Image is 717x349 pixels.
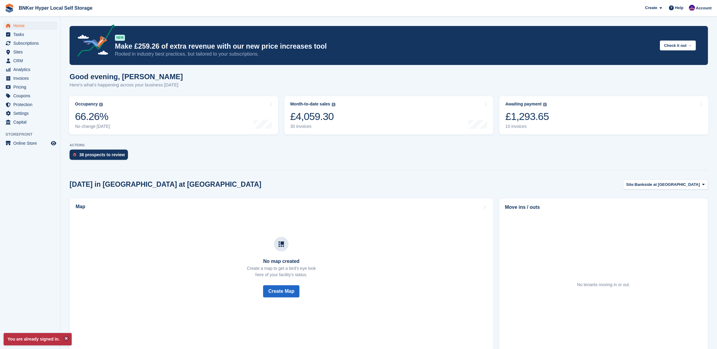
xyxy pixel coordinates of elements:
div: Awaiting payment [505,102,542,107]
div: £4,059.30 [290,110,335,123]
a: menu [3,109,57,118]
span: CRM [13,57,50,65]
a: 38 prospects to review [70,150,131,163]
span: Online Store [13,139,50,147]
div: 38 prospects to review [79,152,125,157]
div: Month-to-date sales [290,102,330,107]
a: menu [3,118,57,126]
button: Create Map [263,285,299,297]
span: Help [675,5,683,11]
h3: No map created [247,259,316,264]
img: icon-info-grey-7440780725fd019a000dd9b08b2336e03edf1995a4989e88bcd33f0948082b44.svg [332,103,335,106]
div: 10 invoices [505,124,549,129]
span: Analytics [13,65,50,74]
p: Rooted in industry best practices, but tailored to your subscriptions. [115,51,655,57]
p: You are already signed in. [4,333,72,345]
a: Month-to-date sales £4,059.30 30 invoices [284,96,494,134]
button: Check it out → [660,40,696,50]
img: David Fricker [689,5,695,11]
span: Storefront [5,131,60,137]
p: Here's what's happening across your business [DATE] [70,82,183,89]
span: Settings [13,109,50,118]
a: menu [3,74,57,82]
a: menu [3,92,57,100]
span: Home [13,21,50,30]
img: price-adjustments-announcement-icon-8257ccfd72463d97f412b2fc003d46551f7dbcb40ab6d574587a9cd5c0d94... [72,24,115,59]
a: menu [3,65,57,74]
a: menu [3,48,57,56]
span: Subscriptions [13,39,50,47]
div: No change [DATE] [75,124,110,129]
span: Create [645,5,657,11]
a: Preview store [50,140,57,147]
span: Bankside at [GEOGRAPHIC_DATA] [635,182,700,188]
h1: Good evening, [PERSON_NAME] [70,73,183,81]
h2: Map [76,204,85,209]
span: Account [696,5,712,11]
div: £1,293.65 [505,110,549,123]
img: prospect-51fa495bee0391a8d652442698ab0144808aea92771e9ea1ae160a38d050c398.svg [73,153,76,157]
div: No tenants moving in or out. [577,282,630,288]
a: menu [3,57,57,65]
span: Protection [13,100,50,109]
h2: Move ins / outs [505,204,702,211]
span: Pricing [13,83,50,91]
a: BNKer Hyper Local Self Storage [16,3,95,13]
a: Awaiting payment £1,293.65 10 invoices [499,96,709,134]
div: 30 invoices [290,124,335,129]
img: icon-info-grey-7440780725fd019a000dd9b08b2336e03edf1995a4989e88bcd33f0948082b44.svg [99,103,103,106]
p: ACTIONS [70,143,708,147]
a: menu [3,21,57,30]
span: Coupons [13,92,50,100]
p: Make £259.26 of extra revenue with our new price increases tool [115,42,655,51]
span: Sites [13,48,50,56]
span: Tasks [13,30,50,39]
a: Occupancy 66.26% No change [DATE] [69,96,278,134]
a: menu [3,139,57,147]
h2: [DATE] in [GEOGRAPHIC_DATA] at [GEOGRAPHIC_DATA] [70,180,261,189]
span: Site: [626,182,635,188]
p: Create a map to get a bird's eye look here of your facility's status. [247,265,316,278]
a: menu [3,83,57,91]
img: stora-icon-8386f47178a22dfd0bd8f6a31ec36ba5ce8667c1dd55bd0f319d3a0aa187defe.svg [5,4,14,13]
div: Occupancy [75,102,98,107]
img: map-icn-33ee37083ee616e46c38cad1a60f524a97daa1e2b2c8c0bc3eb3415660979fc1.svg [279,241,284,247]
a: menu [3,100,57,109]
span: Capital [13,118,50,126]
a: menu [3,39,57,47]
img: icon-info-grey-7440780725fd019a000dd9b08b2336e03edf1995a4989e88bcd33f0948082b44.svg [543,103,547,106]
div: NEW [115,35,125,41]
div: 66.26% [75,110,110,123]
a: menu [3,30,57,39]
span: Invoices [13,74,50,82]
button: Site: Bankside at [GEOGRAPHIC_DATA] [623,179,708,189]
